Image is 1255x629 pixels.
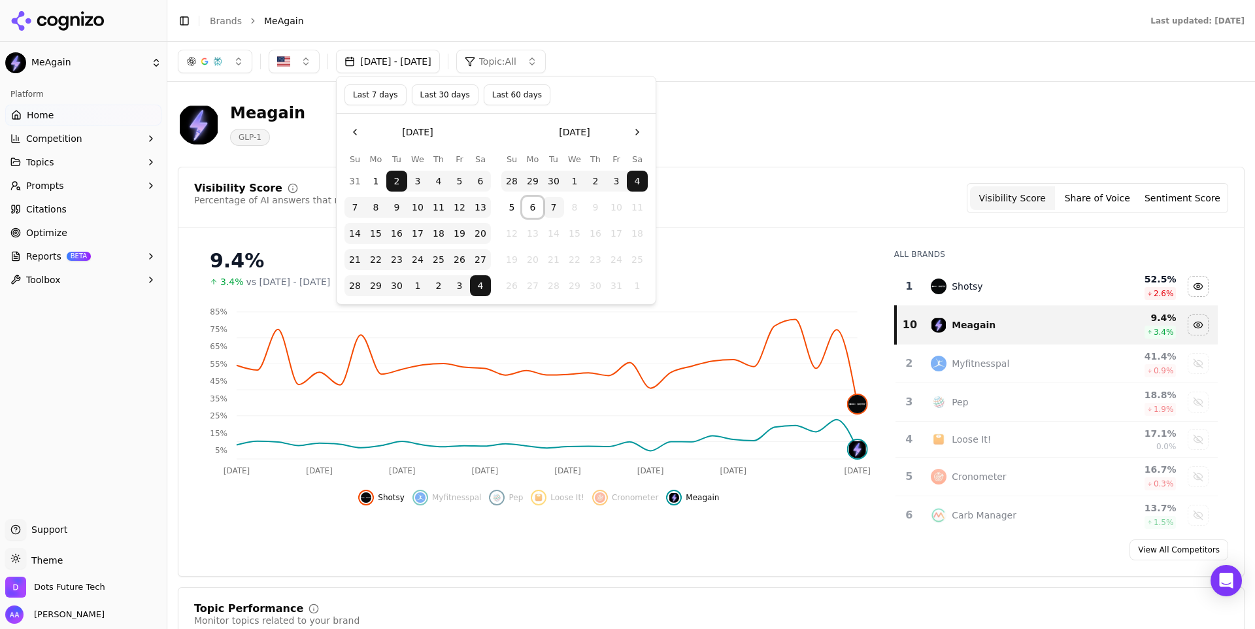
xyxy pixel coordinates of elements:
button: Last 60 days [484,84,550,105]
img: shotsy [848,395,867,413]
button: Saturday, September 27th, 2025, selected [470,249,491,270]
img: MeAgain [5,52,26,73]
tspan: [DATE] [472,466,499,475]
span: Prompts [26,179,64,192]
tspan: 15% [210,429,227,438]
button: Hide shotsy data [358,490,405,505]
button: Sunday, September 21st, 2025, selected [344,249,365,270]
img: meagain [669,492,679,503]
button: Monday, September 15th, 2025, selected [365,223,386,244]
button: Saturday, September 20th, 2025, selected [470,223,491,244]
button: Show loose it! data [1188,429,1209,450]
button: Thursday, September 11th, 2025, selected [428,197,449,218]
nav: breadcrumb [210,14,1124,27]
th: Wednesday [564,153,585,165]
button: Thursday, September 18th, 2025, selected [428,223,449,244]
button: Show loose it! data [531,490,584,505]
button: Topics [5,152,161,173]
div: 2 [901,356,918,371]
th: Saturday [627,153,648,165]
img: Ameer Asghar [5,605,24,624]
img: meagain [848,440,867,458]
div: Topic Performance [194,603,303,614]
button: Tuesday, September 30th, 2025, selected [543,171,564,192]
button: Competition [5,128,161,149]
tspan: 35% [210,394,227,403]
button: Wednesday, September 3rd, 2025, selected [407,171,428,192]
button: Sunday, October 5th, 2025 [501,197,522,218]
button: Tuesday, September 2nd, 2025, selected [386,171,407,192]
button: Wednesday, September 10th, 2025, selected [407,197,428,218]
button: Sunday, September 28th, 2025, selected [344,275,365,296]
button: Wednesday, October 1st, 2025, selected [564,171,585,192]
div: 52.5 % [1092,273,1176,286]
span: Loose It! [550,492,584,503]
button: Friday, October 3rd, 2025, selected [606,171,627,192]
th: Friday [606,153,627,165]
button: Saturday, September 13th, 2025, selected [470,197,491,218]
button: Hide shotsy data [1188,276,1209,297]
span: Competition [26,132,82,145]
tspan: [DATE] [554,466,581,475]
div: 13.7 % [1092,501,1176,515]
button: Friday, September 5th, 2025, selected [449,171,470,192]
table: October 2025 [501,153,648,296]
div: 6 [901,507,918,523]
button: Thursday, September 25th, 2025, selected [428,249,449,270]
th: Monday [522,153,543,165]
tr: 2myfitnesspalMyfitnesspal41.4%0.9%Show myfitnesspal data [895,345,1218,383]
img: myfitnesspal [415,492,426,503]
span: 0.9 % [1154,365,1174,376]
button: Friday, September 26th, 2025, selected [449,249,470,270]
span: vs [DATE] - [DATE] [246,275,331,288]
button: Show cronometer data [592,490,658,505]
tspan: [DATE] [720,466,746,475]
div: Open Intercom Messenger [1211,565,1242,596]
button: Tuesday, September 23rd, 2025, selected [386,249,407,270]
span: 0.3 % [1154,479,1174,489]
tspan: [DATE] [224,466,250,475]
span: MeAgain [264,14,304,27]
div: 16.7 % [1092,463,1176,476]
button: Last 30 days [412,84,478,105]
button: Thursday, October 2nd, 2025, selected [585,171,606,192]
div: 41.4 % [1092,350,1176,363]
span: Citations [26,203,67,216]
span: BETA [67,252,91,261]
span: 3.4 % [1154,327,1174,337]
button: Show myfitnesspal data [1188,353,1209,374]
button: Thursday, September 4th, 2025, selected [428,171,449,192]
img: cronometer [595,492,605,503]
th: Wednesday [407,153,428,165]
div: 17.1 % [1092,427,1176,440]
th: Saturday [470,153,491,165]
tr: 6carb managerCarb Manager13.7%1.5%Show carb manager data [895,496,1218,535]
button: Tuesday, September 30th, 2025, selected [386,275,407,296]
button: Thursday, October 2nd, 2025, selected [428,275,449,296]
button: Go to the Previous Month [344,122,365,143]
div: Cronometer [952,470,1006,483]
button: Share of Voice [1055,186,1140,210]
img: United States [277,55,290,68]
span: 1.5 % [1154,517,1174,528]
tspan: 65% [210,342,227,351]
img: meagain [931,317,946,333]
button: Tuesday, September 9th, 2025, selected [386,197,407,218]
img: Dots Future Tech [5,577,26,598]
button: Wednesday, September 24th, 2025, selected [407,249,428,270]
a: Optimize [5,222,161,243]
tspan: 75% [210,325,227,334]
button: Visibility Score [970,186,1055,210]
button: Toolbox [5,269,161,290]
tr: 10meagainMeagain9.4%3.4%Hide meagain data [895,306,1218,345]
div: Loose It! [952,433,991,446]
span: Pep [509,492,523,503]
div: Pep [952,396,968,409]
button: Monday, September 22nd, 2025, selected [365,249,386,270]
th: Monday [365,153,386,165]
button: Show cronometer data [1188,466,1209,487]
th: Thursday [585,153,606,165]
button: Saturday, October 4th, 2025, selected [627,171,648,192]
div: Meagain [230,103,305,124]
button: Sentiment Score [1140,186,1225,210]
